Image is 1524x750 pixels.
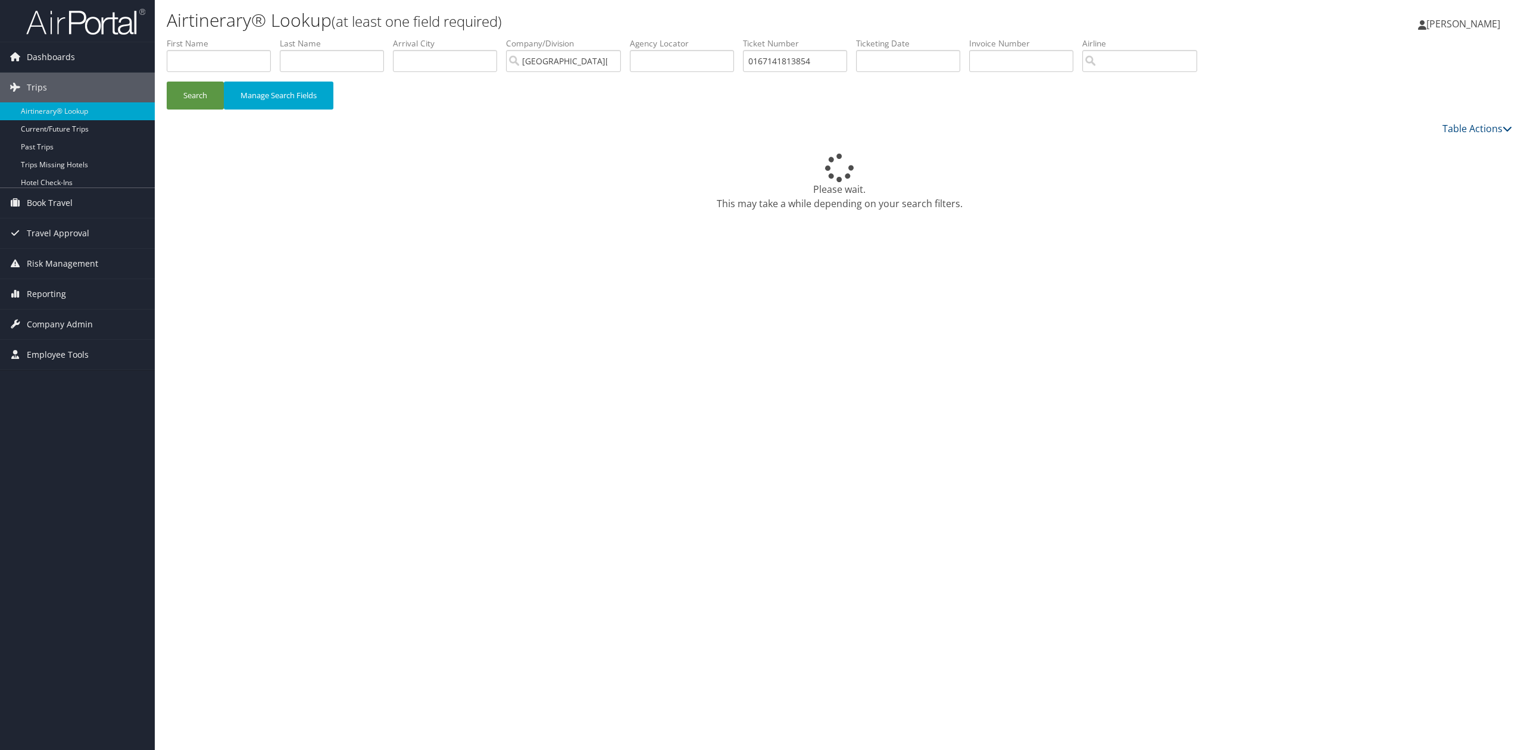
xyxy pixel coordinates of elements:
[856,37,969,49] label: Ticketing Date
[167,154,1512,211] div: Please wait. This may take a while depending on your search filters.
[743,37,856,49] label: Ticket Number
[27,310,93,339] span: Company Admin
[167,37,280,49] label: First Name
[332,11,502,31] small: (at least one field required)
[167,82,224,110] button: Search
[280,37,393,49] label: Last Name
[1426,17,1500,30] span: [PERSON_NAME]
[969,37,1082,49] label: Invoice Number
[506,37,630,49] label: Company/Division
[27,279,66,309] span: Reporting
[27,249,98,279] span: Risk Management
[26,8,145,36] img: airportal-logo.png
[27,73,47,102] span: Trips
[1082,37,1206,49] label: Airline
[27,218,89,248] span: Travel Approval
[630,37,743,49] label: Agency Locator
[1442,122,1512,135] a: Table Actions
[27,340,89,370] span: Employee Tools
[27,188,73,218] span: Book Travel
[224,82,333,110] button: Manage Search Fields
[393,37,506,49] label: Arrival City
[1418,6,1512,42] a: [PERSON_NAME]
[27,42,75,72] span: Dashboards
[167,8,1064,33] h1: Airtinerary® Lookup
